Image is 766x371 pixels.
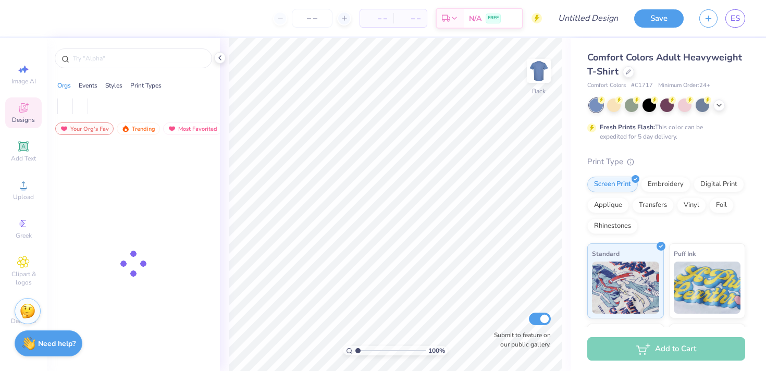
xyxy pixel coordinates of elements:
[163,122,222,135] div: Most Favorited
[366,13,387,24] span: – –
[631,81,653,90] span: # C1717
[658,81,710,90] span: Minimum Order: 24 +
[55,122,114,135] div: Your Org's Fav
[600,123,655,131] strong: Fresh Prints Flash:
[5,270,42,287] span: Clipart & logos
[38,339,76,349] strong: Need help?
[400,13,421,24] span: – –
[550,8,626,29] input: Untitled Design
[11,154,36,163] span: Add Text
[105,81,122,90] div: Styles
[587,81,626,90] span: Comfort Colors
[532,86,546,96] div: Back
[11,317,36,325] span: Decorate
[632,197,674,213] div: Transfers
[674,262,741,314] img: Puff Ink
[587,177,638,192] div: Screen Print
[587,197,629,213] div: Applique
[677,197,706,213] div: Vinyl
[13,193,34,201] span: Upload
[592,262,659,314] img: Standard
[121,125,130,132] img: trending.gif
[592,248,620,259] span: Standard
[16,231,32,240] span: Greek
[428,346,445,355] span: 100 %
[168,125,176,132] img: most_fav.gif
[292,9,332,28] input: – –
[60,125,68,132] img: most_fav.gif
[130,81,162,90] div: Print Types
[79,81,97,90] div: Events
[725,9,745,28] a: ES
[709,197,734,213] div: Foil
[587,156,745,168] div: Print Type
[600,122,728,141] div: This color can be expedited for 5 day delivery.
[488,330,551,349] label: Submit to feature on our public gallery.
[587,218,638,234] div: Rhinestones
[72,53,205,64] input: Try "Alpha"
[674,248,696,259] span: Puff Ink
[57,81,71,90] div: Orgs
[694,177,744,192] div: Digital Print
[634,9,684,28] button: Save
[11,77,36,85] span: Image AI
[12,116,35,124] span: Designs
[587,51,742,78] span: Comfort Colors Adult Heavyweight T-Shirt
[469,13,481,24] span: N/A
[731,13,740,24] span: ES
[488,15,499,22] span: FREE
[117,122,160,135] div: Trending
[641,177,690,192] div: Embroidery
[528,60,549,81] img: Back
